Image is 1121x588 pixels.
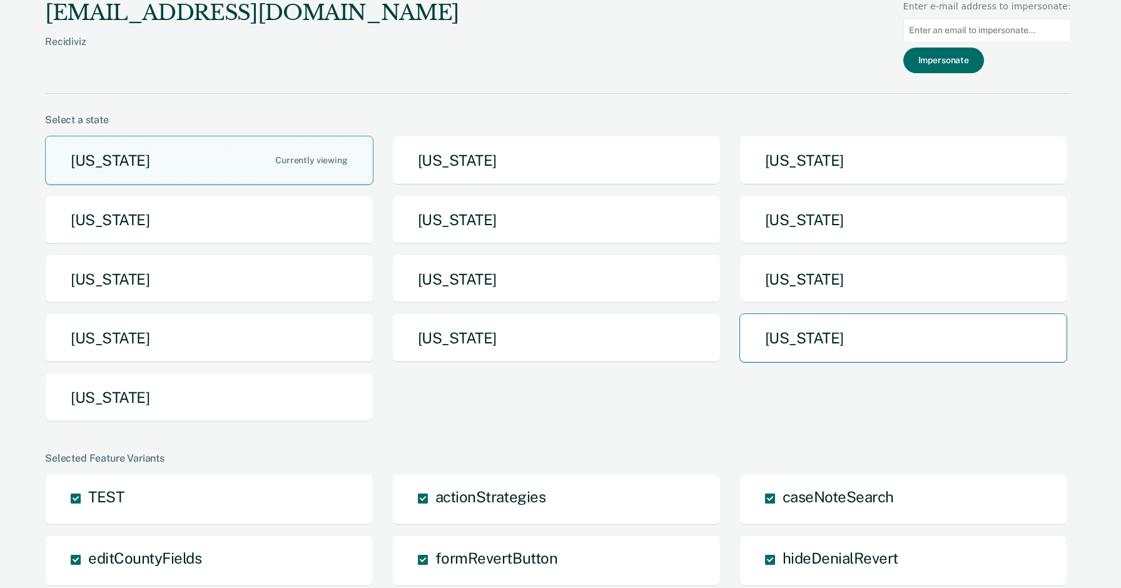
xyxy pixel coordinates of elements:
[45,255,373,304] button: [US_STATE]
[739,136,1068,185] button: [US_STATE]
[45,195,373,245] button: [US_STATE]
[45,373,373,422] button: [US_STATE]
[435,488,545,505] span: actionStrategies
[392,255,721,304] button: [US_STATE]
[45,452,1071,464] div: Selected Feature Variants
[392,313,721,363] button: [US_STATE]
[783,549,898,567] span: hideDenialRevert
[45,114,1071,126] div: Select a state
[435,549,557,567] span: formRevertButton
[45,136,373,185] button: [US_STATE]
[903,18,1071,43] input: Enter an email to impersonate...
[783,488,894,505] span: caseNoteSearch
[739,195,1068,245] button: [US_STATE]
[392,136,721,185] button: [US_STATE]
[45,313,373,363] button: [US_STATE]
[739,255,1068,304] button: [US_STATE]
[88,488,124,505] span: TEST
[45,36,459,68] div: Recidiviz
[392,195,721,245] button: [US_STATE]
[739,313,1068,363] button: [US_STATE]
[88,549,201,567] span: editCountyFields
[903,48,984,73] button: Impersonate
